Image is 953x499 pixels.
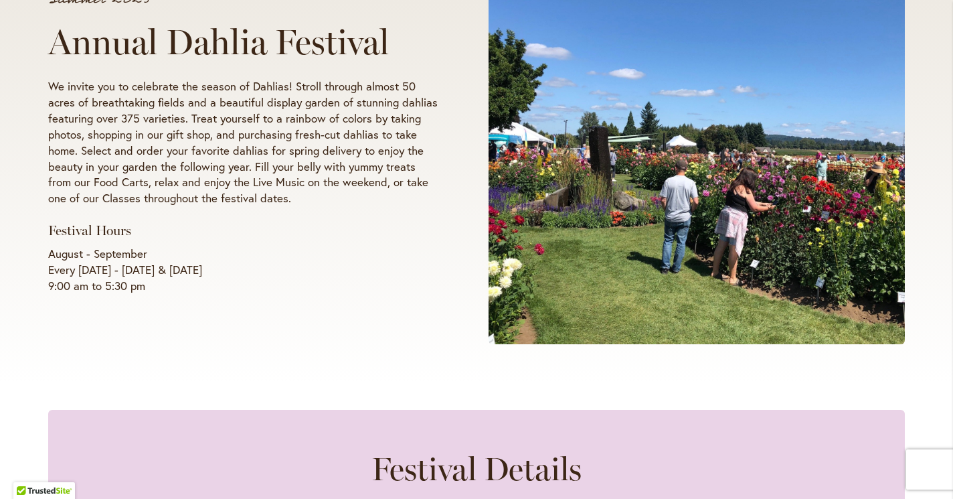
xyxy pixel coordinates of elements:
[88,450,865,488] h2: Festival Details
[48,222,438,239] h3: Festival Hours
[48,78,438,207] p: We invite you to celebrate the season of Dahlias! Stroll through almost 50 acres of breathtaking ...
[48,246,438,294] p: August - September Every [DATE] - [DATE] & [DATE] 9:00 am to 5:30 pm
[48,22,438,62] h1: Annual Dahlia Festival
